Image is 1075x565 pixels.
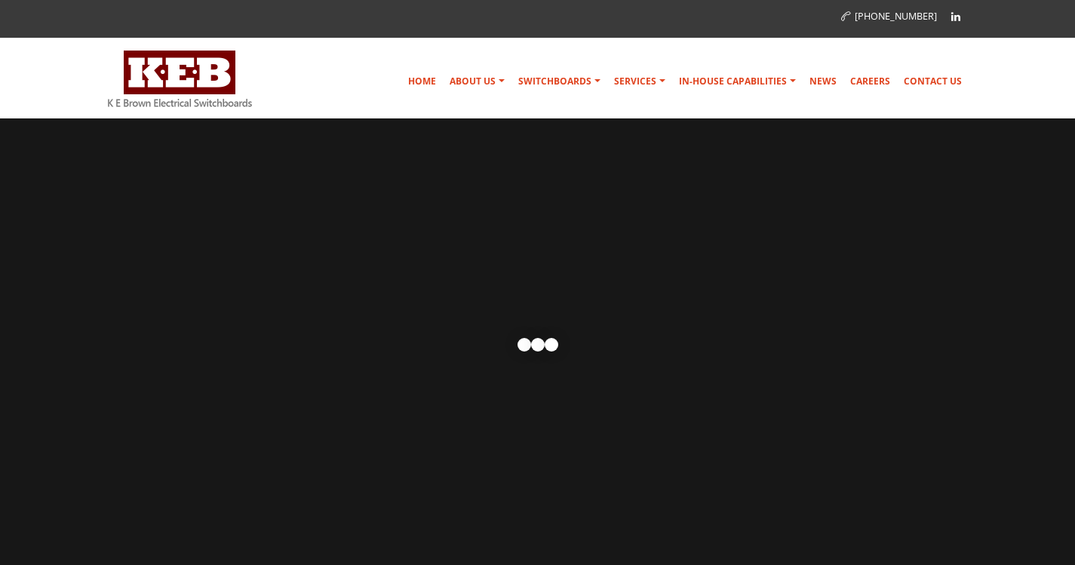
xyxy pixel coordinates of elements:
a: News [803,66,843,97]
a: Switchboards [512,66,607,97]
a: Services [608,66,671,97]
a: [PHONE_NUMBER] [841,10,937,23]
a: Linkedin [944,5,967,28]
img: K E Brown Electrical Switchboards [108,51,252,107]
a: About Us [444,66,511,97]
a: Careers [844,66,896,97]
a: In-house Capabilities [673,66,802,97]
a: Contact Us [898,66,968,97]
a: Home [402,66,442,97]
